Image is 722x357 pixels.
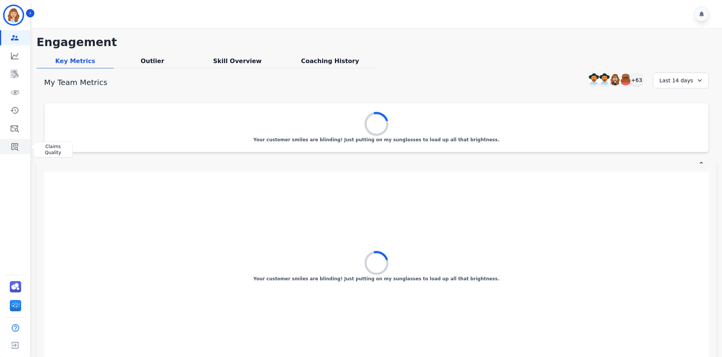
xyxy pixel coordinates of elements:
[630,73,643,86] div: +63
[253,137,499,143] p: Your customer smiles are blinding! Just putting on my sunglasses to load up all that brightness.
[653,73,709,88] div: Last 14 days
[114,57,191,68] div: Outlier
[37,36,716,49] h1: Engagement
[284,57,376,68] div: Coaching History
[37,57,114,68] div: Key Metrics
[44,77,107,88] h1: My Team Metrics
[191,57,284,68] div: Skill Overview
[5,6,23,24] img: Bordered avatar
[253,276,499,282] p: Your customer smiles are blinding! Just putting on my sunglasses to load up all that brightness.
